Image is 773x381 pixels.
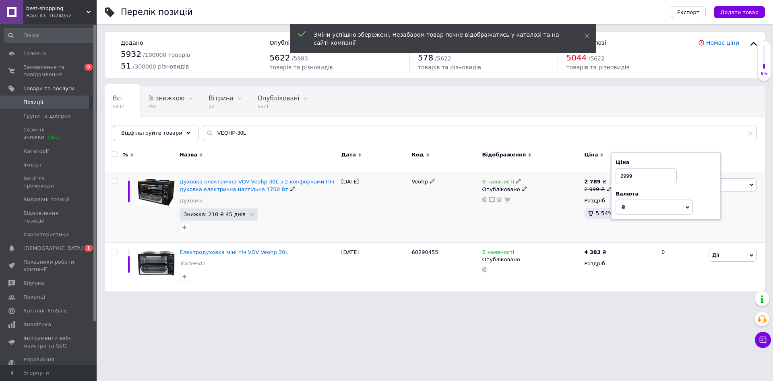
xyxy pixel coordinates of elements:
[482,249,514,258] span: В наявності
[23,148,49,155] span: Категорії
[339,172,409,243] div: [DATE]
[143,52,190,58] span: / 100000 товарів
[23,258,74,273] span: Показники роботи компанії
[269,40,310,46] span: Опубліковано
[113,104,124,110] span: 5932
[113,95,122,102] span: Всі
[26,5,87,12] span: best-shopping
[121,40,143,46] span: Додано
[566,53,587,62] span: 5044
[180,151,197,158] span: Назва
[584,260,655,267] div: Роздріб
[616,159,716,166] div: Ціна
[121,8,193,17] div: Перелік позицій
[657,243,707,291] div: 0
[23,175,74,189] span: Акції та промокоди
[23,210,74,224] span: Відновлення позицій
[4,28,95,43] input: Пошук
[418,64,481,71] span: товарів та різновидів
[671,6,706,18] button: Експорт
[23,335,74,349] span: Інструменти веб-майстра та SEO
[411,249,438,255] span: 60290455
[121,61,131,71] span: 51
[133,63,189,70] span: / 300000 різновидів
[23,307,67,314] span: Каталог ProSale
[588,55,604,62] span: / 5622
[85,64,93,71] span: 9
[720,9,759,15] span: Додати товар
[23,196,70,203] span: Видалені позиції
[209,104,233,110] span: 22
[435,55,451,62] span: / 5622
[621,204,625,210] span: ₴
[706,40,739,46] a: Немає ціни
[482,179,514,187] span: В наявності
[209,95,233,102] span: Вітрина
[482,256,580,263] div: Опубліковано
[339,243,409,291] div: [DATE]
[23,321,51,328] span: Аналітика
[269,53,290,62] span: 5622
[714,6,765,18] button: Додати товар
[23,85,74,92] span: Товари та послуги
[584,186,612,193] div: 2 999 ₴
[137,249,176,277] img: Електродуховка міні піч VOV Veohp 30L
[584,197,655,204] div: Роздріб
[180,260,205,267] a: TradeEVO
[180,179,334,192] a: Духовка електрична VOV Veohp 30L з 2 конфорками Піч духовка електрична настільна 1700 Вт
[595,210,643,217] span: 5.54%, 171.68 ₴
[616,190,716,198] div: Валюта
[121,130,182,136] span: Відфільтруйте товари
[180,197,203,204] a: Духовки
[23,64,74,78] span: Замовлення та повідомлення
[23,294,45,301] span: Покупці
[23,112,71,120] span: Групи та добірки
[269,64,333,71] span: товарів та різновидів
[584,178,612,185] div: ₴
[23,356,74,371] span: Управління сайтом
[411,179,428,185] span: Veohp
[566,64,629,71] span: товарів та різновидів
[677,9,700,15] span: Експорт
[258,104,300,110] span: 5571
[584,249,606,256] div: ₴
[341,151,356,158] span: Дата
[661,151,696,166] span: Замовлення
[23,50,46,57] span: Головна
[184,212,246,217] span: Знижка: 210 ₴ 45 днів
[23,126,74,141] span: Сезонні знижки
[148,95,184,102] span: Зі знижкою
[258,95,300,102] span: Опубліковані
[23,280,44,287] span: Відгуки
[23,231,69,238] span: Характеристики
[26,12,97,19] div: Ваш ID: 3624052
[148,104,184,110] span: 292
[758,71,771,77] div: 5%
[121,49,141,59] span: 5932
[482,186,580,193] div: Опубліковано
[411,151,424,158] span: Код
[23,99,43,106] span: Позиції
[418,53,433,62] span: 578
[137,178,176,206] img: Духовка электрическая VOV Veohp 30L с 2 конфорками Печь духовка электрическая настольная 1700 Вт
[203,125,757,141] input: Пошук по назві позиції, артикулу і пошуковим запитам
[712,252,719,258] span: Дії
[755,332,771,348] button: Чат з покупцем
[113,125,145,133] span: Приховані
[180,249,288,255] a: Електродуховка міні піч VOV Veohp 30L
[584,179,601,185] b: 2 789
[292,55,308,62] span: / 5983
[584,249,601,255] b: 4 383
[314,31,564,47] div: Зміни успішно збережені. Незабаром товар почне відображатись у каталозі та на сайті компанії
[85,245,93,252] span: 1
[23,245,83,252] span: [DEMOGRAPHIC_DATA]
[23,161,42,169] span: Імпорт
[482,151,526,158] span: Відображення
[123,151,128,158] span: %
[584,151,598,158] span: Ціна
